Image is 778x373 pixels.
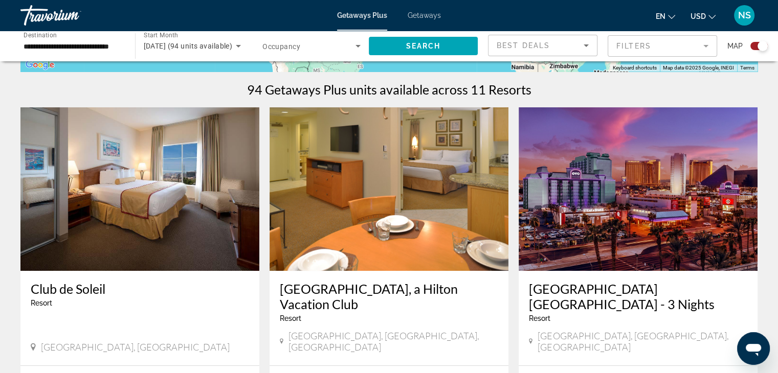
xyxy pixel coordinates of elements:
[41,341,230,353] span: [GEOGRAPHIC_DATA], [GEOGRAPHIC_DATA]
[262,42,300,51] span: Occupancy
[24,31,57,38] span: Destination
[737,332,770,365] iframe: Button to launch messaging window
[731,5,758,26] button: User Menu
[20,107,259,271] img: ii_cll2.jpg
[691,12,706,20] span: USD
[288,330,498,353] span: [GEOGRAPHIC_DATA], [GEOGRAPHIC_DATA], [GEOGRAPHIC_DATA]
[497,41,550,50] span: Best Deals
[727,39,743,53] span: Map
[144,42,233,50] span: [DATE] (94 units available)
[280,281,498,312] a: [GEOGRAPHIC_DATA], a Hilton Vacation Club
[31,281,249,296] a: Club de Soleil
[497,39,589,52] mat-select: Sort by
[31,299,52,307] span: Resort
[337,11,387,19] a: Getaways Plus
[23,58,57,72] a: Open this area in Google Maps (opens a new window)
[280,314,301,322] span: Resort
[740,65,754,71] a: Terms (opens in new tab)
[519,107,758,271] img: RM79E01X.jpg
[656,9,675,24] button: Change language
[691,9,716,24] button: Change currency
[406,42,440,50] span: Search
[529,314,550,322] span: Resort
[663,65,734,71] span: Map data ©2025 Google, INEGI
[270,107,508,271] img: DN89I01X.jpg
[144,32,178,39] span: Start Month
[613,64,657,72] button: Keyboard shortcuts
[656,12,665,20] span: en
[529,281,747,312] a: [GEOGRAPHIC_DATA] [GEOGRAPHIC_DATA] - 3 Nights
[247,82,531,97] h1: 94 Getaways Plus units available across 11 Resorts
[20,2,123,29] a: Travorium
[23,58,57,72] img: Google
[738,10,751,20] span: NS
[408,11,441,19] a: Getaways
[538,330,747,353] span: [GEOGRAPHIC_DATA], [GEOGRAPHIC_DATA], [GEOGRAPHIC_DATA]
[608,35,717,57] button: Filter
[369,37,478,55] button: Search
